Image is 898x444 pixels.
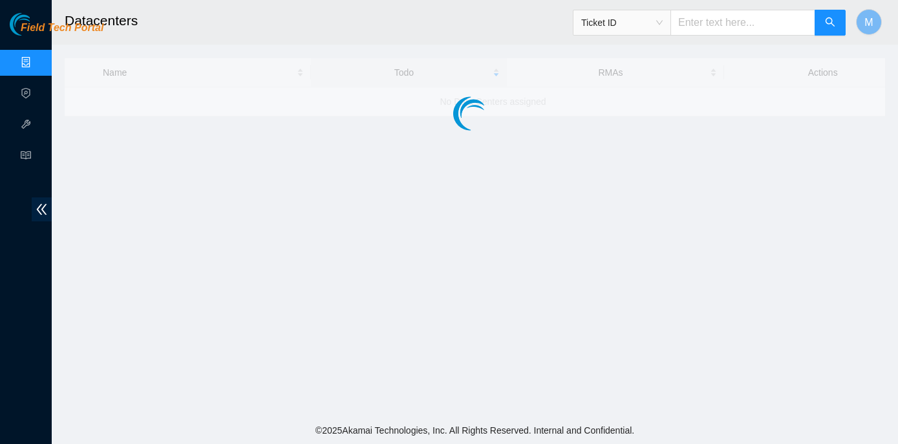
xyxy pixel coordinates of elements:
[815,10,846,36] button: search
[864,14,873,30] span: M
[21,144,31,170] span: read
[10,13,65,36] img: Akamai Technologies
[670,10,815,36] input: Enter text here...
[32,197,52,221] span: double-left
[21,22,103,34] span: Field Tech Portal
[52,417,898,444] footer: © 2025 Akamai Technologies, Inc. All Rights Reserved. Internal and Confidential.
[581,13,663,32] span: Ticket ID
[825,17,835,29] span: search
[856,9,882,35] button: M
[10,23,103,40] a: Akamai TechnologiesField Tech Portal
